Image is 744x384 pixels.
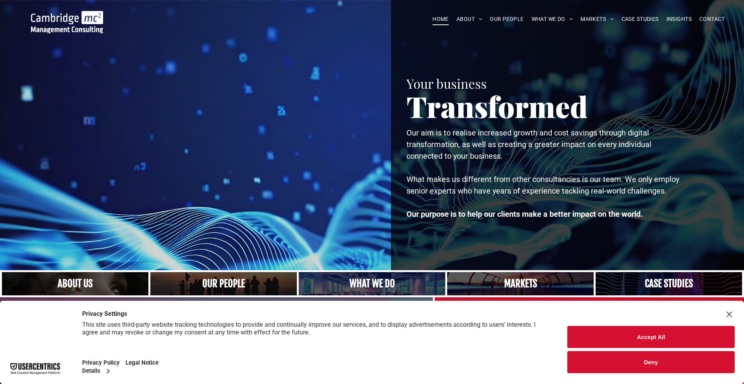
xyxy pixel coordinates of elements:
a: INSIGHTS [663,13,696,25]
span: Transformed [406,87,588,125]
a: A yoga teacher lifting his whole body off the ground in the peacock pose [299,272,445,295]
span: Our aim is to realise increased growth and cost savings through digital transformation, as well a... [406,128,651,161]
a: CASE STUDIES | See an Overview of All Our Case Studies | Cambridge Management Consulting [596,272,742,295]
a: Close up of woman's face, centered on her eyes [2,272,148,295]
img: Go to Homepage [31,11,103,33]
a: OUR PEOPLE [486,13,527,25]
strong: Our purpose is to help our clients make a better impact on the world. [406,209,643,219]
a: WHAT WE DO [528,13,577,25]
a: A crowd in silhouette at sunset, on a rise or lookout point [150,272,297,295]
a: ABOUT [453,13,486,25]
span: What makes us different from other consultancies is our team. We only employ senior experts who h... [406,175,679,195]
a: Our Markets | Cambridge Management Consulting [447,272,594,295]
a: HOME [429,13,453,25]
a: MARKETS [577,13,617,25]
span: Your business [406,75,487,92]
a: CASE STUDIES [618,13,663,25]
a: Your Business Transformed | Cambridge Management Consulting [31,12,103,20]
a: CONTACT [696,13,728,25]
